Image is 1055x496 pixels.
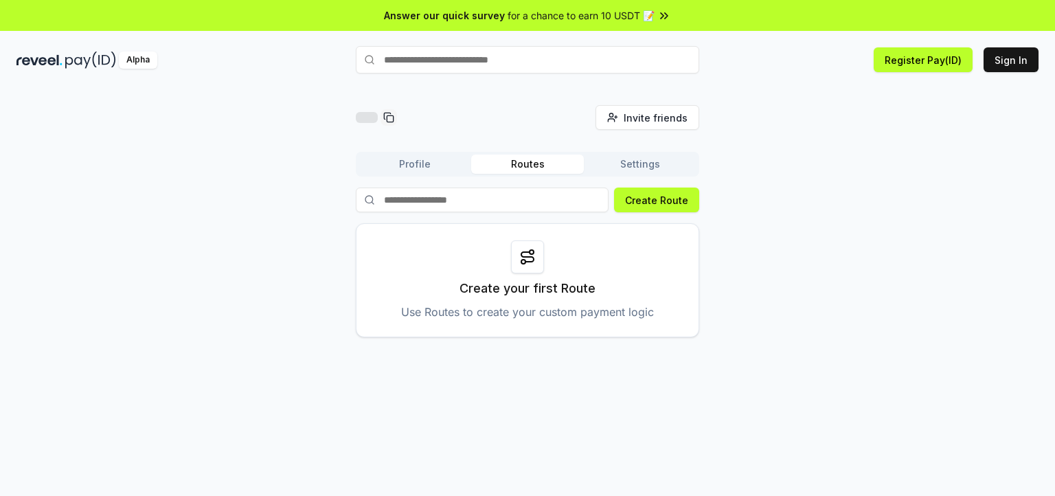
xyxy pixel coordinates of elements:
[874,47,973,72] button: Register Pay(ID)
[984,47,1039,72] button: Sign In
[624,111,688,125] span: Invite friends
[16,52,63,69] img: reveel_dark
[65,52,116,69] img: pay_id
[614,188,699,212] button: Create Route
[119,52,157,69] div: Alpha
[595,105,699,130] button: Invite friends
[401,304,654,320] p: Use Routes to create your custom payment logic
[460,279,595,298] p: Create your first Route
[584,155,696,174] button: Settings
[359,155,471,174] button: Profile
[508,8,655,23] span: for a chance to earn 10 USDT 📝
[471,155,584,174] button: Routes
[384,8,505,23] span: Answer our quick survey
